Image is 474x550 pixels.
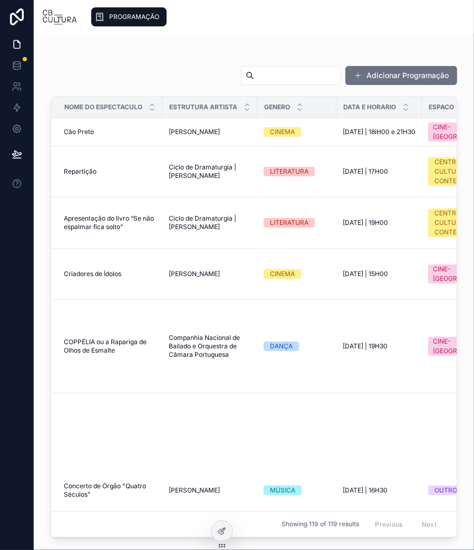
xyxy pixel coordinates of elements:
[42,8,78,25] img: App logo
[91,7,167,26] a: PROGRAMAÇÃO
[264,269,330,279] a: CINEMA
[169,163,251,180] a: Ciclo de Dramaturgia | [PERSON_NAME]
[169,128,251,136] a: [PERSON_NAME]
[343,270,415,278] a: [DATE] | 15H00
[64,482,156,499] a: Concerto de Órgão "Quatro Séculos"
[64,128,156,136] a: Cão Preto
[343,128,415,136] a: [DATE] | 18iH00 e 21H30
[264,103,290,111] span: Genero
[270,167,308,176] div: LITERATURA
[343,270,388,278] span: [DATE] | 15H00
[64,167,156,176] a: Repartição
[109,13,159,21] span: PROGRAMAÇÃO
[270,127,295,137] div: CINEMA
[264,342,330,351] a: DANÇA
[64,338,156,355] a: COPPÉLIA ou a Rapariga de Olhos de Esmalte
[343,486,415,495] a: [DATE] | 16H30
[64,270,121,278] span: Criadores de Ídolos
[64,128,94,136] span: Cão Preto
[264,127,330,137] a: CINEMA
[345,66,457,85] button: Adicionar Programação
[169,486,220,495] span: [PERSON_NAME]
[64,167,96,176] span: Repartição
[343,167,388,176] span: [DATE] | 17H00
[169,214,251,231] a: Ciclo de Dramaturgia | [PERSON_NAME]
[343,486,388,495] span: [DATE] | 16H30
[169,128,220,136] span: [PERSON_NAME]
[343,103,396,111] span: Data E Horario
[264,486,330,495] a: MÚSICA
[429,103,454,111] span: Espaco
[343,167,415,176] a: [DATE] | 17H00
[343,219,415,227] a: [DATE] | 19H00
[169,270,251,278] a: [PERSON_NAME]
[270,342,293,351] div: DANÇA
[169,270,220,278] span: [PERSON_NAME]
[270,486,295,495] div: MÚSICA
[86,5,466,29] div: scrollable content
[270,218,308,227] div: LITERATURA
[343,342,388,350] span: [DATE] | 19H30
[264,218,330,227] a: LITERATURA
[169,334,251,359] a: Companhia Nacional de Bailado e Orquestra de Câmara Portuguesa
[343,219,388,227] span: [DATE] | 19H00
[64,214,156,231] a: Apresentação do livro “Se não espalmar fica solto”
[343,342,415,350] a: [DATE] | 19H30
[64,103,142,111] span: Nome Do Espectaculo
[169,486,251,495] a: [PERSON_NAME]
[270,269,295,279] div: CINEMA
[64,270,156,278] a: Criadores de Ídolos
[282,520,359,529] span: Showing 119 of 119 results
[434,486,461,495] div: OUTROS
[264,167,330,176] a: LITERATURA
[169,103,237,111] span: Estrutura Artista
